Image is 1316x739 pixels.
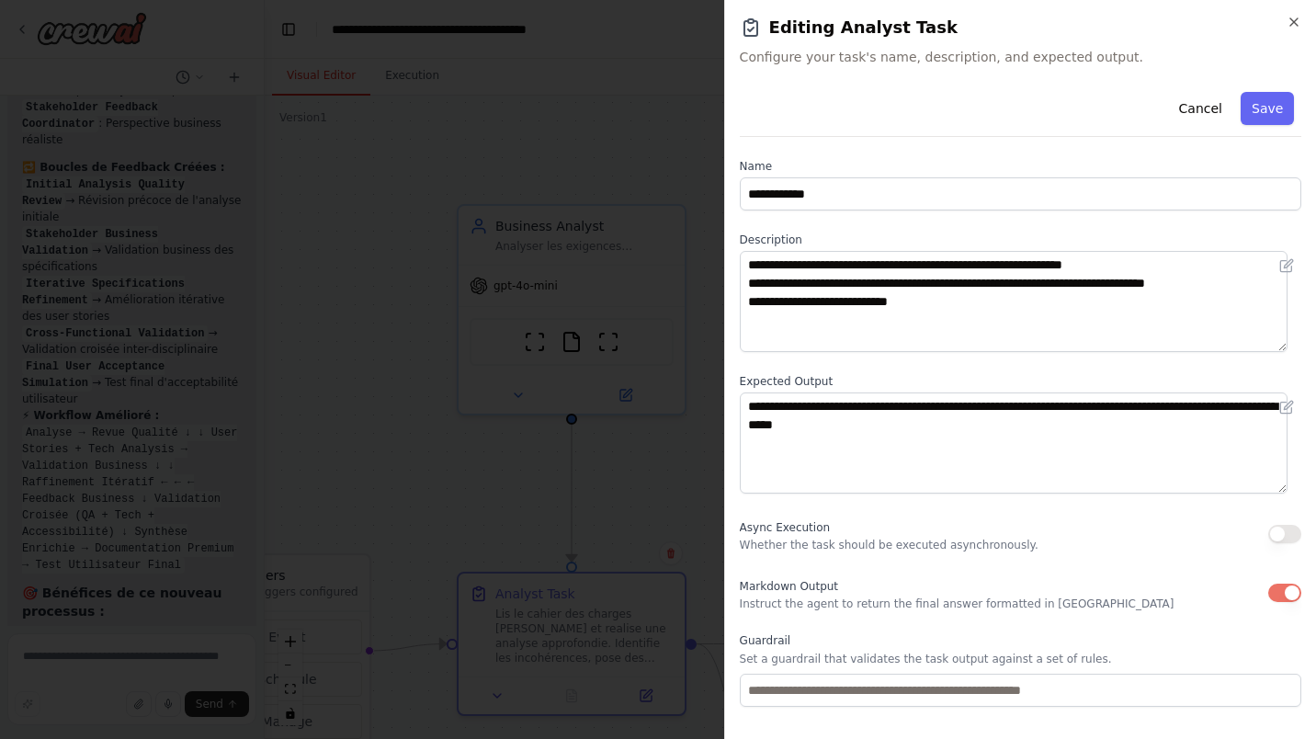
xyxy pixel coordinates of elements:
[1276,396,1298,418] button: Open in editor
[740,538,1038,552] p: Whether the task should be executed asynchronously.
[740,15,1301,40] h2: Editing Analyst Task
[1167,92,1232,125] button: Cancel
[740,374,1301,389] label: Expected Output
[740,159,1301,174] label: Name
[1241,92,1294,125] button: Save
[1276,255,1298,277] button: Open in editor
[740,48,1301,66] span: Configure your task's name, description, and expected output.
[740,521,830,534] span: Async Execution
[740,633,1301,648] label: Guardrail
[740,580,838,593] span: Markdown Output
[740,233,1301,247] label: Description
[740,597,1174,611] p: Instruct the agent to return the final answer formatted in [GEOGRAPHIC_DATA]
[740,652,1301,666] p: Set a guardrail that validates the task output against a set of rules.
